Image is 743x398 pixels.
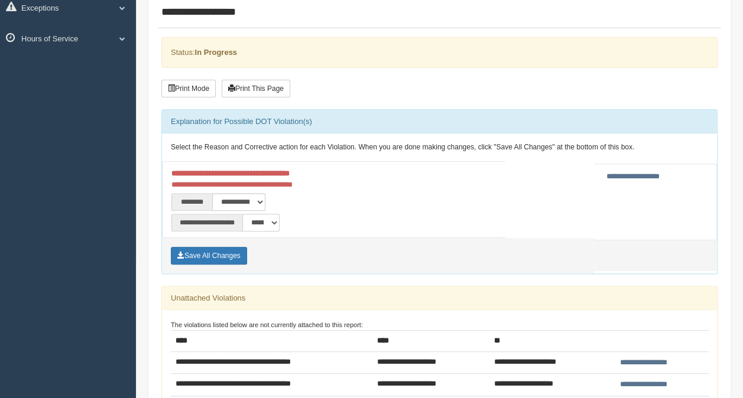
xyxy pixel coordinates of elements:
[222,80,290,97] button: Print This Page
[171,321,363,328] small: The violations listed below are not currently attached to this report:
[162,133,717,162] div: Select the Reason and Corrective action for each Violation. When you are done making changes, cli...
[194,48,237,57] strong: In Progress
[161,37,718,67] div: Status:
[162,286,717,310] div: Unattached Violations
[161,80,216,97] button: Print Mode
[162,110,717,133] div: Explanation for Possible DOT Violation(s)
[171,247,247,265] button: Save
